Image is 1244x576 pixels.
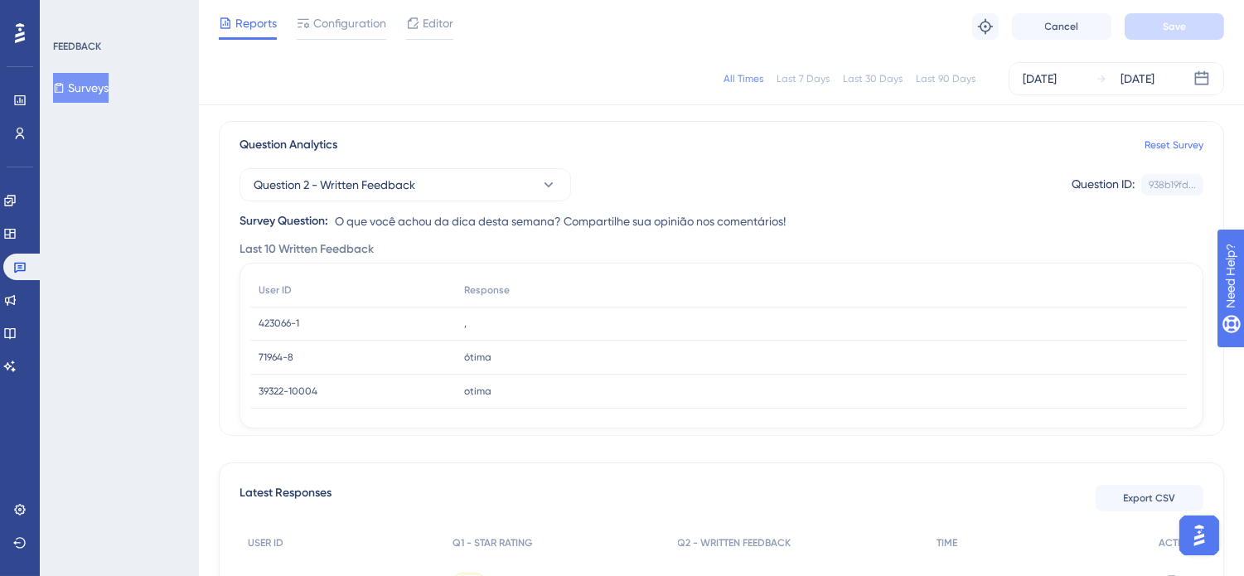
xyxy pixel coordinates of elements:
[1012,13,1111,40] button: Cancel
[240,240,374,259] span: Last 10 Written Feedback
[937,536,957,549] span: TIME
[248,536,283,549] span: USER ID
[53,73,109,103] button: Surveys
[1096,485,1203,511] button: Export CSV
[240,135,337,155] span: Question Analytics
[916,72,975,85] div: Last 90 Days
[53,40,101,53] div: FEEDBACK
[1124,491,1176,505] span: Export CSV
[1159,536,1195,549] span: ACTION
[1072,174,1135,196] div: Question ID:
[313,13,386,33] span: Configuration
[777,72,830,85] div: Last 7 Days
[1145,138,1203,152] a: Reset Survey
[240,168,571,201] button: Question 2 - Written Feedback
[464,317,467,330] span: ,
[259,351,293,364] span: 71964-8
[1121,69,1154,89] div: [DATE]
[259,283,292,297] span: User ID
[1149,178,1196,191] div: 938b19fd...
[464,385,491,398] span: otima
[464,351,491,364] span: ótima
[1163,20,1186,33] span: Save
[240,483,332,513] span: Latest Responses
[1174,511,1224,560] iframe: UserGuiding AI Assistant Launcher
[259,385,317,398] span: 39322-10004
[724,72,763,85] div: All Times
[1023,69,1057,89] div: [DATE]
[240,211,328,231] div: Survey Question:
[423,13,453,33] span: Editor
[1045,20,1079,33] span: Cancel
[235,13,277,33] span: Reports
[464,283,510,297] span: Response
[254,175,415,195] span: Question 2 - Written Feedback
[335,211,786,231] span: O que você achou da dica desta semana? Compartilhe sua opinião nos comentários!
[678,536,791,549] span: Q2 - WRITTEN FEEDBACK
[39,4,104,24] span: Need Help?
[453,536,532,549] span: Q1 - STAR RATING
[259,317,299,330] span: 423066-1
[1125,13,1224,40] button: Save
[843,72,903,85] div: Last 30 Days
